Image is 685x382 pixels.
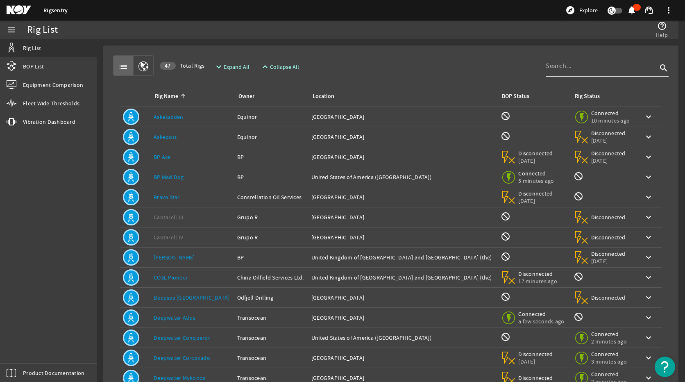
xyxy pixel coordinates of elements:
[237,193,305,201] div: Constellation Oil Services
[518,270,557,277] span: Disconnected
[154,374,205,382] a: Deepwater Mykonos
[591,109,630,117] span: Connected
[311,374,494,382] div: [GEOGRAPHIC_DATA]
[518,150,553,157] span: Disconnected
[574,171,583,181] mat-icon: Rig Monitoring not available for this rig
[237,374,305,382] div: Transocean
[591,150,626,157] span: Disconnected
[154,153,171,161] a: BP Ace
[311,92,491,101] div: Location
[118,62,128,72] mat-icon: list
[644,152,653,162] mat-icon: keyboard_arrow_down
[211,59,253,74] button: Expand All
[154,314,195,321] a: Deepwater Atlas
[237,213,305,221] div: Grupo R
[214,62,220,72] mat-icon: expand_more
[644,273,653,282] mat-icon: keyboard_arrow_down
[154,274,188,281] a: COSL Pioneer
[591,330,627,338] span: Connected
[644,212,653,222] mat-icon: keyboard_arrow_down
[518,318,564,325] span: a few seconds ago
[644,333,653,343] mat-icon: keyboard_arrow_down
[311,133,494,141] div: [GEOGRAPHIC_DATA]
[237,314,305,322] div: Transocean
[154,92,227,101] div: Rig Name
[627,5,637,15] mat-icon: notifications
[311,153,494,161] div: [GEOGRAPHIC_DATA]
[518,190,553,197] span: Disconnected
[656,31,668,39] span: Help
[562,4,601,17] button: Explore
[518,350,553,358] span: Disconnected
[43,7,68,14] a: Rigsentry
[23,99,79,107] span: Fleet Wide Thresholds
[591,371,627,378] span: Connected
[154,173,184,181] a: BP Mad Dog
[501,232,510,241] mat-icon: BOP Monitoring not available for this rig
[644,132,653,142] mat-icon: keyboard_arrow_down
[518,197,553,205] span: [DATE]
[154,193,180,201] a: Brava Star
[237,273,305,282] div: China Oilfield Services Ltd.
[644,353,653,363] mat-icon: keyboard_arrow_down
[591,338,627,345] span: 2 minutes ago
[154,294,229,301] a: Deepsea [GEOGRAPHIC_DATA]
[501,131,510,141] mat-icon: BOP Monitoring not available for this rig
[546,61,657,71] input: Search...
[591,234,626,241] span: Disconnected
[518,177,554,184] span: 5 minutes ago
[260,62,267,72] mat-icon: expand_less
[644,192,653,202] mat-icon: keyboard_arrow_down
[311,233,494,241] div: [GEOGRAPHIC_DATA]
[565,5,575,15] mat-icon: explore
[501,111,510,121] mat-icon: BOP Monitoring not available for this rig
[154,214,184,221] a: Cantarell III
[160,61,204,70] span: Total Rigs
[237,334,305,342] div: Transocean
[313,92,334,101] div: Location
[518,157,553,164] span: [DATE]
[591,157,626,164] span: [DATE]
[591,214,626,221] span: Disconnected
[237,354,305,362] div: Transocean
[657,21,667,31] mat-icon: help_outline
[591,117,630,124] span: 10 minutes ago
[311,173,494,181] div: United States of America ([GEOGRAPHIC_DATA])
[237,173,305,181] div: BP
[311,193,494,201] div: [GEOGRAPHIC_DATA]
[501,252,510,261] mat-icon: BOP Monitoring not available for this rig
[655,357,675,377] button: Open Resource Center
[501,211,510,221] mat-icon: BOP Monitoring not available for this rig
[23,118,75,126] span: Vibration Dashboard
[659,63,669,73] i: search
[7,117,16,127] mat-icon: vibration
[154,234,183,241] a: Cantarell IV
[238,92,254,101] div: Owner
[591,358,627,365] span: 3 minutes ago
[154,133,177,141] a: Askepott
[154,354,210,362] a: Deepwater Corcovado
[23,62,44,70] span: BOP List
[7,25,16,35] mat-icon: menu
[644,313,653,323] mat-icon: keyboard_arrow_down
[237,92,302,101] div: Owner
[257,59,302,74] button: Collapse All
[23,81,83,89] span: Equipment Comparison
[237,233,305,241] div: Grupo R
[154,254,195,261] a: [PERSON_NAME]
[591,350,627,358] span: Connected
[591,257,626,265] span: [DATE]
[644,293,653,302] mat-icon: keyboard_arrow_down
[644,232,653,242] mat-icon: keyboard_arrow_down
[591,137,626,144] span: [DATE]
[575,92,600,101] div: Rig Status
[644,112,653,122] mat-icon: keyboard_arrow_down
[311,314,494,322] div: [GEOGRAPHIC_DATA]
[644,5,654,15] mat-icon: support_agent
[518,170,554,177] span: Connected
[591,130,626,137] span: Disconnected
[160,62,176,70] div: 47
[501,332,510,342] mat-icon: BOP Monitoring not available for this rig
[27,26,58,34] div: Rig List
[644,172,653,182] mat-icon: keyboard_arrow_down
